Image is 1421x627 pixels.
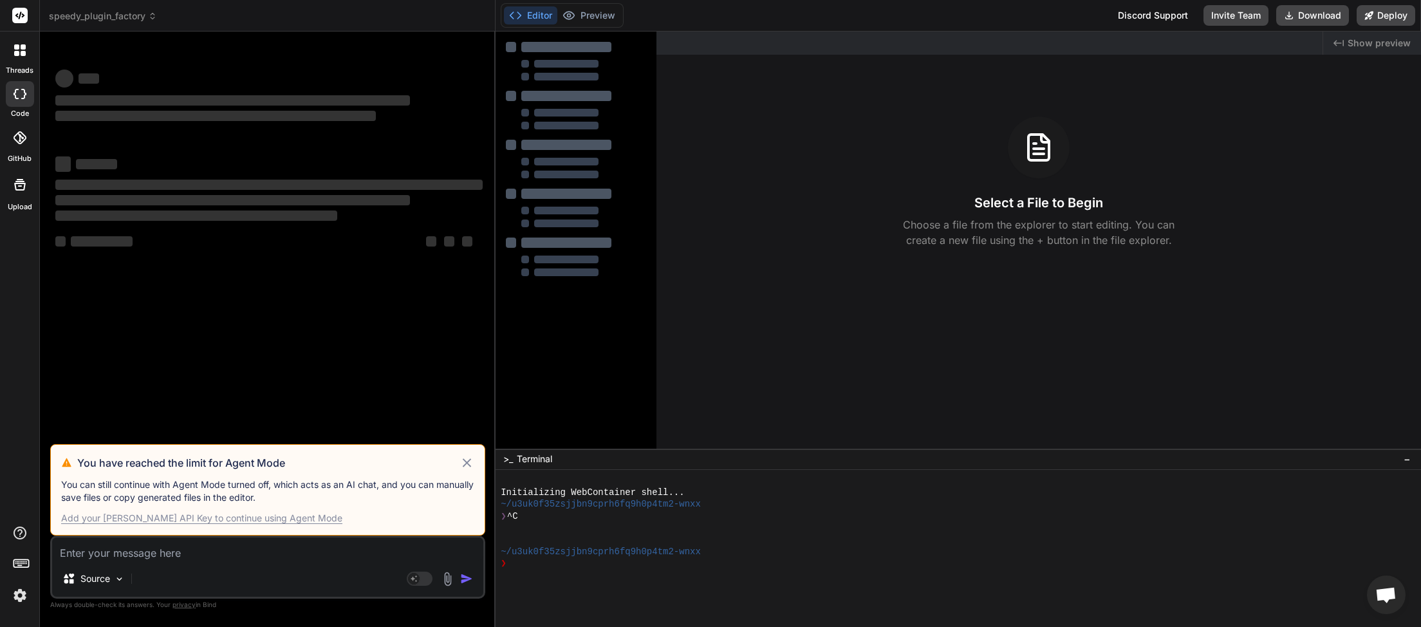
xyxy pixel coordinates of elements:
[501,498,701,510] span: ~/u3uk0f35zsjjbn9cprh6fq9h0p4tm2-wnxx
[61,478,474,504] p: You can still continue with Agent Mode turned off, which acts as an AI chat, and you can manually...
[11,108,29,119] label: code
[55,111,376,121] span: ‌
[49,10,157,23] span: speedy_plugin_factory
[501,487,684,498] span: Initializing WebContainer shell...
[55,95,410,106] span: ‌
[55,180,483,190] span: ‌
[501,510,507,522] span: ❯
[9,585,31,606] img: settings
[77,455,460,471] h3: You have reached the limit for Agent Mode
[501,557,507,569] span: ❯
[8,153,32,164] label: GitHub
[444,236,454,247] span: ‌
[172,601,196,608] span: privacy
[460,572,473,585] img: icon
[1404,453,1411,465] span: −
[1110,5,1196,26] div: Discord Support
[501,546,701,557] span: ~/u3uk0f35zsjjbn9cprh6fq9h0p4tm2-wnxx
[1276,5,1349,26] button: Download
[80,572,110,585] p: Source
[1357,5,1415,26] button: Deploy
[55,195,410,205] span: ‌
[1348,37,1411,50] span: Show preview
[557,6,620,24] button: Preview
[1401,449,1413,469] button: −
[79,73,99,84] span: ‌
[71,236,133,247] span: ‌
[114,574,125,585] img: Pick Models
[507,510,518,522] span: ^C
[76,159,117,169] span: ‌
[1367,576,1406,614] div: Open chat
[517,453,552,465] span: Terminal
[61,512,342,525] div: Add your [PERSON_NAME] API Key to continue using Agent Mode
[462,236,472,247] span: ‌
[503,453,513,465] span: >_
[55,70,73,88] span: ‌
[426,236,436,247] span: ‌
[55,211,337,221] span: ‌
[1203,5,1268,26] button: Invite Team
[440,572,455,586] img: attachment
[895,217,1183,248] p: Choose a file from the explorer to start editing. You can create a new file using the + button in...
[8,201,32,212] label: Upload
[6,65,33,76] label: threads
[55,236,66,247] span: ‌
[974,194,1103,212] h3: Select a File to Begin
[504,6,557,24] button: Editor
[55,156,71,172] span: ‌
[50,599,485,611] p: Always double-check its answers. Your in Bind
